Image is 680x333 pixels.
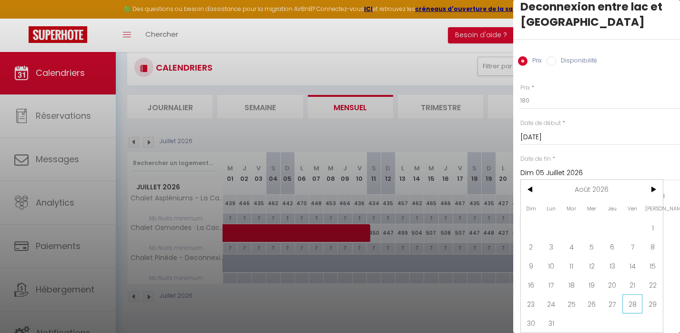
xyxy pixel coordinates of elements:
[561,275,582,294] span: 18
[582,237,602,256] span: 5
[521,256,541,275] span: 9
[602,294,622,313] span: 27
[541,275,562,294] span: 17
[602,275,622,294] span: 20
[520,119,561,128] label: Date de début
[521,294,541,313] span: 23
[541,256,562,275] span: 10
[521,180,541,199] span: <
[642,294,663,313] span: 29
[541,294,562,313] span: 24
[642,237,663,256] span: 8
[561,256,582,275] span: 11
[521,275,541,294] span: 16
[642,180,663,199] span: >
[561,294,582,313] span: 25
[622,294,643,313] span: 28
[541,199,562,218] span: Lun
[622,237,643,256] span: 7
[602,199,622,218] span: Jeu
[582,256,602,275] span: 12
[582,294,602,313] span: 26
[622,199,643,218] span: Ven
[602,237,622,256] span: 6
[642,199,663,218] span: [PERSON_NAME]
[561,199,582,218] span: Mar
[642,275,663,294] span: 22
[541,237,562,256] span: 3
[521,237,541,256] span: 2
[582,199,602,218] span: Mer
[520,83,530,93] label: Prix
[541,180,643,199] span: Août 2026
[642,218,663,237] span: 1
[561,237,582,256] span: 4
[521,199,541,218] span: Dim
[8,4,36,32] button: Ouvrir le widget de chat LiveChat
[556,56,597,67] label: Disponibilité
[622,256,643,275] span: 14
[521,313,541,333] span: 30
[622,275,643,294] span: 21
[520,155,551,164] label: Date de fin
[642,256,663,275] span: 15
[602,256,622,275] span: 13
[528,56,542,67] label: Prix
[541,313,562,333] span: 31
[582,275,602,294] span: 19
